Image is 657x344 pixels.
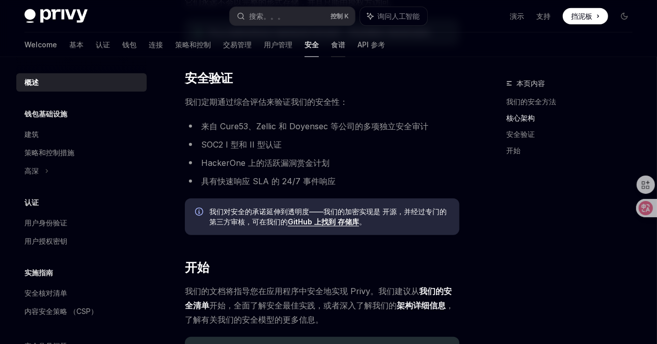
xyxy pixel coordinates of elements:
span: 安全验证 [185,70,233,87]
a: 建筑 [16,125,147,144]
span: 询问人工智能 [377,11,420,21]
div: 用户授权密钥 [24,235,67,247]
a: 认证 [96,33,110,57]
svg: 信息 [195,208,205,218]
a: Welcome [24,33,57,57]
button: 询问人工智能 [360,7,427,25]
a: 食谱 [331,33,345,57]
font: 用户管理 [264,40,292,50]
div: 建筑 [24,128,39,140]
div: 内容安全策略 （CSP） [24,305,98,318]
span: 开始 [185,260,209,276]
a: 架构详细信息 [397,300,446,311]
a: 策略和控制措施 [16,144,147,162]
button: 搜索。。。控制 K [230,7,354,25]
li: SOC2 I 型和 II 型认证 [185,137,459,152]
span: 我们定期通过综合评估来验证我们的安全性： [185,95,459,109]
a: 支持 [536,11,551,21]
a: 核心架构 [506,110,641,126]
font: API 参考 [358,40,385,50]
span: 本页内容 [516,77,545,90]
div: 高深 [24,165,39,177]
font: 安全 [305,40,319,50]
img: 深色标志 [24,9,88,23]
a: 策略和控制 [175,33,211,57]
div: 策略和控制措施 [24,147,74,159]
a: 钱包 [122,33,136,57]
a: 我们的安全方法 [506,94,641,110]
a: 基本 [69,33,84,57]
font: 钱包 [122,40,136,50]
div: 安全核对清单 [24,287,67,299]
font: Welcome [24,40,57,50]
h5: 钱包基础设施 [24,108,67,120]
li: 具有快速响应 SLA 的 24/7 事件响应 [185,174,459,188]
li: 来自 Cure53、Zellic 和 Doyensec 等公司的多项独立安全审计 [185,119,459,133]
button: 切换深色模式 [616,8,633,24]
a: 开始 [506,142,641,159]
a: 挡泥板 [563,8,608,24]
span: 挡泥板 [571,11,592,21]
a: 概述 [16,73,147,92]
a: 用户管理 [264,33,292,57]
span: 控制 K [331,12,349,20]
div: 用户身份验证 [24,217,67,229]
font: 交易管理 [223,40,252,50]
a: 演示 [510,11,524,21]
h5: 实施指南 [24,267,53,279]
a: 安全 [305,33,319,57]
font: 认证 [96,40,110,50]
font: 食谱 [331,40,345,50]
font: 连接 [149,40,163,50]
a: 用户授权密钥 [16,232,147,250]
a: 安全核对清单 [16,284,147,302]
font: 策略和控制 [175,40,211,50]
li: HackerOne 上的活跃漏洞赏金计划 [185,156,459,170]
a: GitHub 上找到 存储库 [288,217,359,226]
a: 交易管理 [223,33,252,57]
a: API 参考 [358,33,385,57]
a: 安全验证 [506,126,641,142]
div: 概述 [24,76,39,89]
font: 基本 [69,40,84,50]
h5: 认证 [24,196,39,209]
div: 搜索。。。 [249,10,285,22]
a: 连接 [149,33,163,57]
a: 内容安全策略 （CSP） [16,302,147,321]
a: 用户身份验证 [16,214,147,232]
span: 我们对安全的承诺延伸到透明度——我们的加密实现是 开源，并经过专门的第三方审核，可在我们的 。 [209,207,449,227]
span: 我们的文档将指导您在应用程序中安全地实现 Privy。我们建议从 开始，全面了解安全最佳实践，或者深入了解我们的 ，了解有关我们的安全模型的更多信息。 [185,284,459,327]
